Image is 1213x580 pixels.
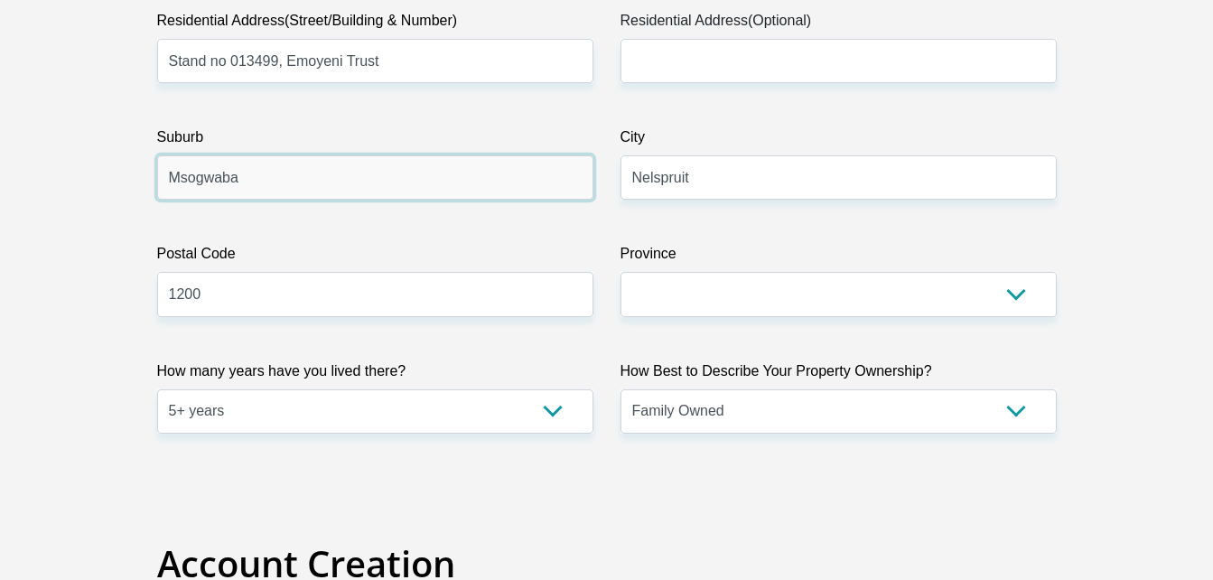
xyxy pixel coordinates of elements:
label: Province [620,243,1057,272]
input: Address line 2 (Optional) [620,39,1057,83]
label: Suburb [157,126,593,155]
select: Please select a value [157,389,593,434]
label: How Best to Describe Your Property Ownership? [620,360,1057,389]
input: Valid residential address [157,39,593,83]
label: Residential Address(Optional) [620,10,1057,39]
select: Please select a value [620,389,1057,434]
input: City [620,155,1057,200]
select: Please Select a Province [620,272,1057,316]
label: Residential Address(Street/Building & Number) [157,10,593,39]
input: Suburb [157,155,593,200]
label: Postal Code [157,243,593,272]
input: Postal Code [157,272,593,316]
label: How many years have you lived there? [157,360,593,389]
label: City [620,126,1057,155]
